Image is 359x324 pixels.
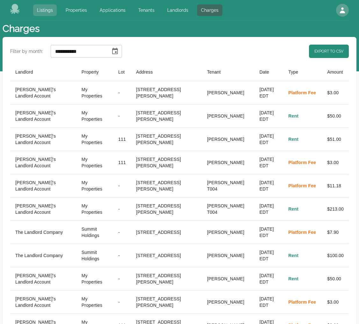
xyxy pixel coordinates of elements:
[10,128,76,151] th: [PERSON_NAME]'s Landlord Account
[131,244,202,267] th: [STREET_ADDRESS]
[254,81,283,104] th: [DATE] EDT
[76,63,113,81] th: Property
[288,276,298,281] span: Rent
[322,291,349,314] td: $3.00
[254,151,283,174] th: [DATE] EDT
[10,151,76,174] th: [PERSON_NAME]'s Landlord Account
[288,230,316,235] span: Platform Fee
[322,104,349,128] td: $50.00
[10,81,76,104] th: [PERSON_NAME]'s Landlord Account
[10,63,76,81] th: Landlord
[288,160,316,165] span: Platform Fee
[288,299,316,305] span: Platform Fee
[131,104,202,128] th: [STREET_ADDRESS][PERSON_NAME]
[254,267,283,291] th: [DATE] EDT
[76,291,113,314] th: My Properties
[62,4,91,16] a: Properties
[254,221,283,244] th: [DATE] EDT
[254,104,283,128] th: [DATE] EDT
[288,206,298,212] span: Rent
[131,291,202,314] th: [STREET_ADDRESS][PERSON_NAME]
[76,174,113,198] th: My Properties
[10,244,76,267] th: The Landlord Company
[96,4,129,16] a: Applications
[202,151,255,174] th: [PERSON_NAME]
[131,151,202,174] th: [STREET_ADDRESS][PERSON_NAME]
[254,244,283,267] th: [DATE] EDT
[10,174,76,198] th: [PERSON_NAME]'s Landlord Account
[288,113,298,119] span: Rent
[3,23,39,34] h1: Charges
[322,198,349,221] td: $213.00
[10,267,76,291] th: [PERSON_NAME]'s Landlord Account
[76,267,113,291] th: My Properties
[202,244,255,267] th: [PERSON_NAME]
[202,291,255,314] th: [PERSON_NAME]
[10,198,76,221] th: [PERSON_NAME]'s Landlord Account
[322,221,349,244] td: $7.90
[288,183,316,188] span: Platform Fee
[113,128,131,151] th: 111
[113,198,131,221] th: -
[10,291,76,314] th: [PERSON_NAME]'s Landlord Account
[113,244,131,267] th: -
[322,267,349,291] td: $50.00
[309,45,349,58] a: Export to CSV
[113,63,131,81] th: Lot
[113,151,131,174] th: 111
[113,267,131,291] th: -
[202,198,255,221] th: [PERSON_NAME] T004
[113,291,131,314] th: -
[113,221,131,244] th: -
[322,128,349,151] td: $51.00
[288,137,298,142] span: Rent
[202,267,255,291] th: [PERSON_NAME]
[131,221,202,244] th: [STREET_ADDRESS]
[254,174,283,198] th: [DATE] EDT
[10,221,76,244] th: The Landlord Company
[322,81,349,104] td: $3.00
[254,198,283,221] th: [DATE] EDT
[202,221,255,244] th: [PERSON_NAME]
[288,253,298,258] span: Rent
[283,63,322,81] th: Type
[33,4,57,16] a: Listings
[113,81,131,104] th: -
[288,90,316,95] span: Platform Fee
[322,244,349,267] td: $100.00
[202,63,255,81] th: Tenant
[202,128,255,151] th: [PERSON_NAME]
[254,63,283,81] th: Date
[131,128,202,151] th: [STREET_ADDRESS][PERSON_NAME]
[76,104,113,128] th: My Properties
[131,174,202,198] th: [STREET_ADDRESS][PERSON_NAME]
[113,104,131,128] th: -
[322,63,349,81] th: Amount
[76,128,113,151] th: My Properties
[131,198,202,221] th: [STREET_ADDRESS][PERSON_NAME]
[322,151,349,174] td: $3.00
[254,291,283,314] th: [DATE] EDT
[76,198,113,221] th: My Properties
[322,174,349,198] td: $11.18
[131,81,202,104] th: [STREET_ADDRESS][PERSON_NAME]
[76,221,113,244] th: Summit Holdings
[131,63,202,81] th: Address
[202,174,255,198] th: [PERSON_NAME] T004
[202,81,255,104] th: [PERSON_NAME]
[109,45,121,58] button: Choose date, selected date is Aug 1, 2025
[76,81,113,104] th: My Properties
[254,128,283,151] th: [DATE] EDT
[197,4,222,16] a: Charges
[76,244,113,267] th: Summit Holdings
[76,151,113,174] th: My Properties
[134,4,158,16] a: Tenants
[10,48,43,54] label: Filter by month:
[163,4,192,16] a: Landlords
[202,104,255,128] th: [PERSON_NAME]
[113,174,131,198] th: -
[131,267,202,291] th: [STREET_ADDRESS][PERSON_NAME]
[10,104,76,128] th: [PERSON_NAME]'s Landlord Account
